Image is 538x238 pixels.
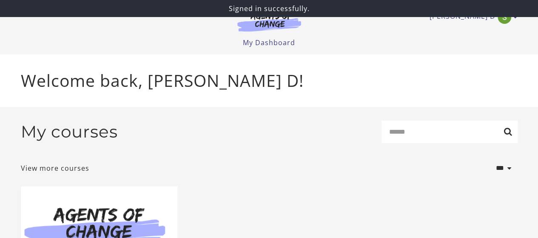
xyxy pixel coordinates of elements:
h2: My courses [21,122,118,142]
img: Agents of Change Logo [228,12,310,32]
a: View more courses [21,163,89,173]
p: Signed in successfully. [3,3,535,14]
p: Welcome back, [PERSON_NAME] D! [21,68,518,93]
a: Toggle menu [430,10,513,24]
a: My Dashboard [243,38,295,47]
